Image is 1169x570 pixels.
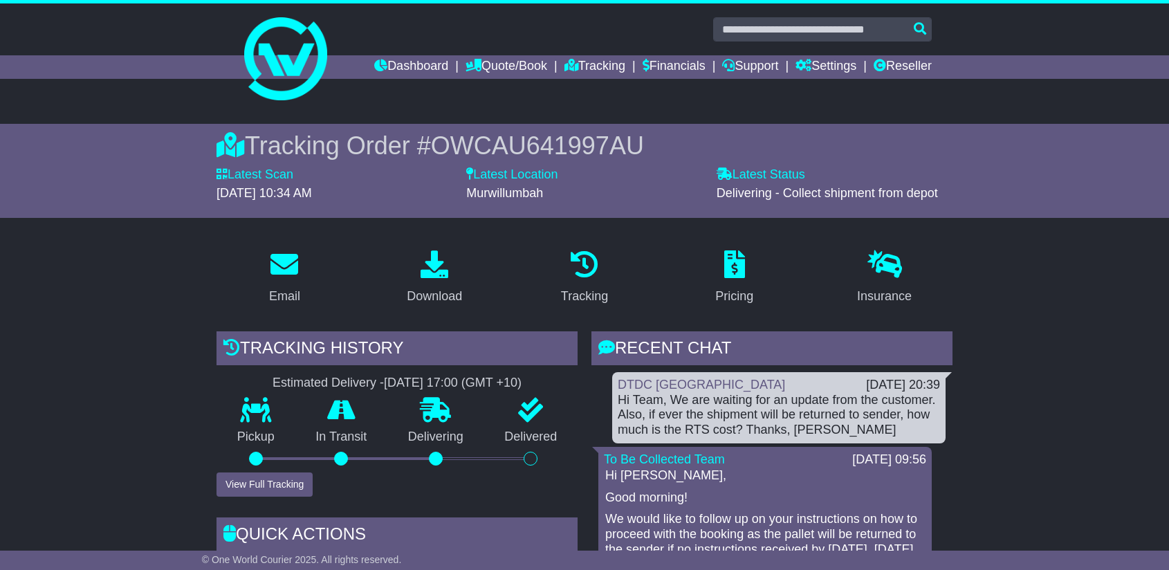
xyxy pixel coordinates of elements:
[217,131,952,160] div: Tracking Order #
[217,430,295,445] p: Pickup
[269,287,300,306] div: Email
[564,55,625,79] a: Tracking
[217,472,313,497] button: View Full Tracking
[295,430,388,445] p: In Transit
[484,430,578,445] p: Delivered
[407,287,462,306] div: Download
[431,131,644,160] span: OWCAU641997AU
[874,55,932,79] a: Reseller
[618,378,785,392] a: DTDC [GEOGRAPHIC_DATA]
[384,376,522,391] div: [DATE] 17:00 (GMT +10)
[605,468,925,484] p: Hi [PERSON_NAME],
[857,287,912,306] div: Insurance
[466,55,547,79] a: Quote/Book
[717,186,938,200] span: Delivering - Collect shipment from depot
[715,287,753,306] div: Pricing
[260,246,309,311] a: Email
[852,452,926,468] div: [DATE] 09:56
[706,246,762,311] a: Pricing
[866,378,940,393] div: [DATE] 20:39
[717,167,805,183] label: Latest Status
[561,287,608,306] div: Tracking
[398,246,471,311] a: Download
[848,246,921,311] a: Insurance
[217,517,578,555] div: Quick Actions
[217,376,578,391] div: Estimated Delivery -
[217,331,578,369] div: Tracking history
[605,512,925,557] p: We would like to follow up on your instructions on how to proceed with the booking as the pallet ...
[466,186,543,200] span: Murwillumbah
[618,393,940,438] div: Hi Team, We are waiting for an update from the customer. Also, if ever the shipment will be retur...
[643,55,706,79] a: Financials
[795,55,856,79] a: Settings
[217,186,312,200] span: [DATE] 10:34 AM
[604,452,725,466] a: To Be Collected Team
[387,430,484,445] p: Delivering
[374,55,448,79] a: Dashboard
[466,167,558,183] label: Latest Location
[552,246,617,311] a: Tracking
[591,331,952,369] div: RECENT CHAT
[605,490,925,506] p: Good morning!
[202,554,402,565] span: © One World Courier 2025. All rights reserved.
[217,167,293,183] label: Latest Scan
[722,55,778,79] a: Support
